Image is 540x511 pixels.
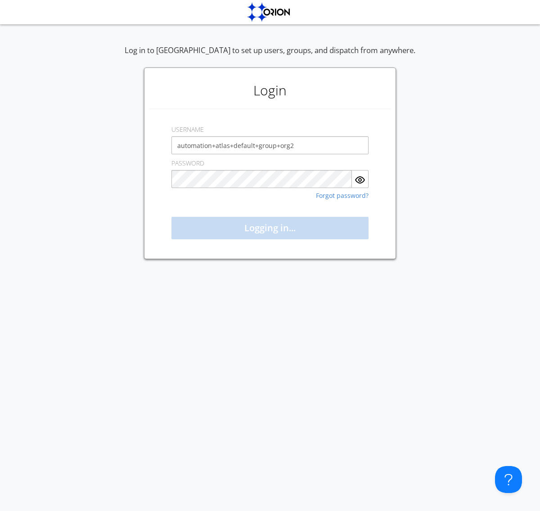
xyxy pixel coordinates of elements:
[316,193,369,199] a: Forgot password?
[171,125,204,134] label: USERNAME
[149,72,391,108] h1: Login
[171,170,352,188] input: Password
[171,217,369,239] button: Logging in...
[495,466,522,493] iframe: Toggle Customer Support
[355,175,365,185] img: eye.svg
[352,170,369,188] button: Show Password
[171,159,204,168] label: PASSWORD
[125,45,415,67] div: Log in to [GEOGRAPHIC_DATA] to set up users, groups, and dispatch from anywhere.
